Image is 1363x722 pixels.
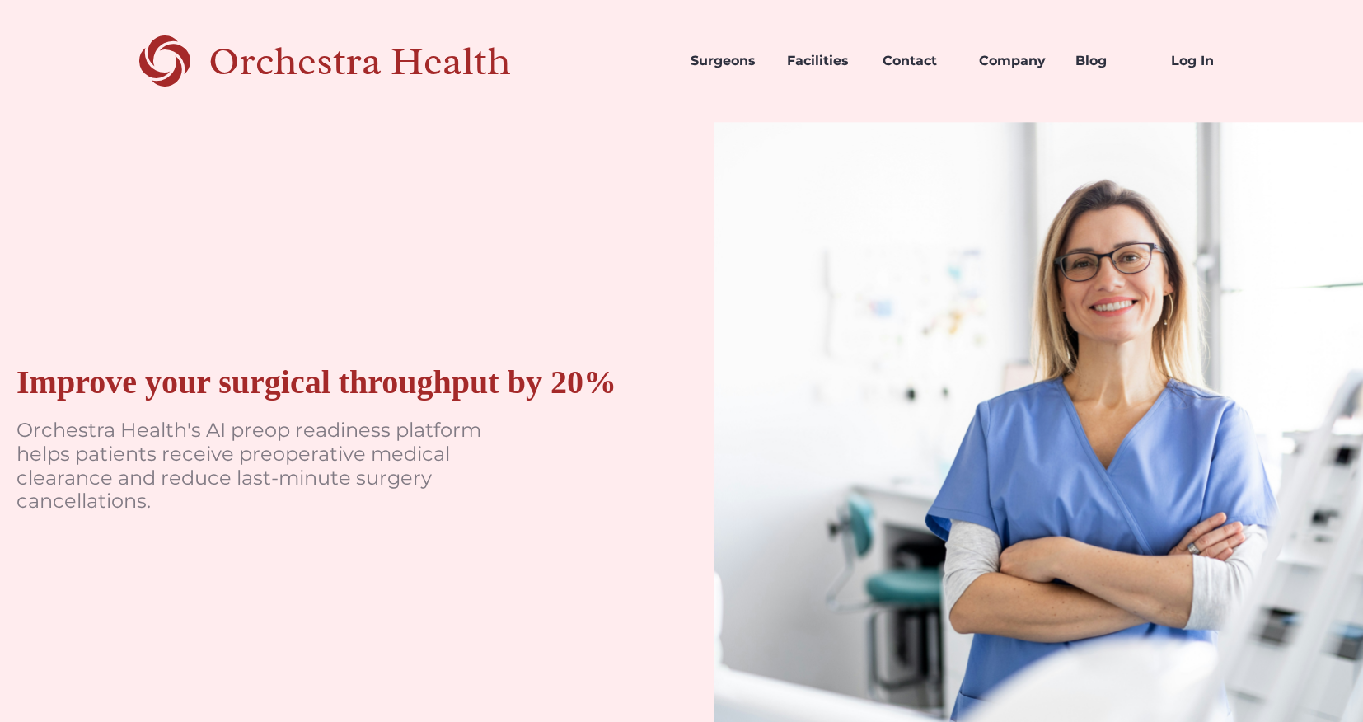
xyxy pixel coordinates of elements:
a: Contact [869,33,966,89]
a: Facilities [774,33,870,89]
a: Log In [1158,33,1254,89]
p: Orchestra Health's AI preop readiness platform helps patients receive preoperative medical cleara... [16,419,511,513]
a: Blog [1062,33,1159,89]
div: Improve your surgical throughput by 20% [16,363,616,402]
div: Orchestra Health [208,45,569,78]
a: Surgeons [677,33,774,89]
a: home [109,33,569,89]
a: Company [966,33,1062,89]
